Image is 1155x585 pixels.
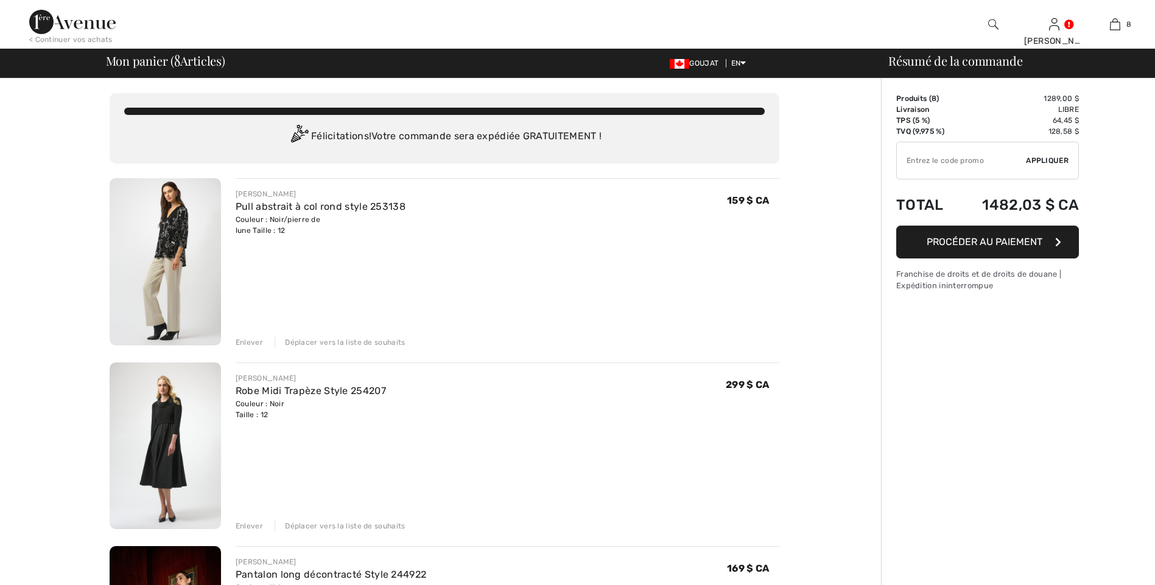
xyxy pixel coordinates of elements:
[311,130,602,142] font: Félicitations! Votre commande sera expédiée GRATUITEMENT !
[236,400,284,419] font: Couleur : Noir Taille : 12
[236,521,263,531] div: Enlever
[874,55,1148,67] div: Résumé de la commande
[896,126,957,137] td: TVQ (9,975 %)
[1085,17,1145,32] a: 8
[988,17,999,32] img: Rechercher sur le site Web
[236,556,426,567] div: [PERSON_NAME]
[896,104,957,115] td: Livraison
[896,226,1079,258] button: Procéder au paiement
[174,52,180,67] span: 8
[236,373,386,384] div: [PERSON_NAME]
[110,178,221,345] img: Pull abstrait à col rond style 253138
[1126,19,1131,30] span: 8
[726,379,769,390] span: 299 $ CA
[29,34,113,45] div: < Continuer vos achats
[1026,155,1069,166] span: Appliquer
[1049,17,1059,32] img: Mes infos
[1110,17,1120,32] img: Mon sac
[727,562,769,574] span: 169 $ CA
[897,142,1026,179] input: Promo code
[896,93,957,104] td: )
[236,337,263,348] div: Enlever
[1024,35,1084,47] div: [PERSON_NAME]
[236,569,426,580] a: Pantalon long décontracté Style 244922
[896,184,957,226] td: Total
[896,268,1079,291] div: Franchise de droits et de droits de douane | Expédition ininterrompue
[896,94,936,103] font: Produits (
[29,10,116,34] img: 1ère Avenue
[287,125,311,149] img: Congratulation2.svg
[275,521,405,531] div: Déplacer vers la liste de souhaits
[236,189,405,199] div: [PERSON_NAME]
[670,59,723,67] span: GOUJAT
[236,201,405,212] a: Pull abstrait à col rond style 253138
[670,59,689,69] img: Dollar canadien
[957,184,1079,226] td: 1482,03 $ CA
[927,236,1042,247] span: Procéder au paiement
[236,385,386,396] a: Robe Midi Trapèze Style 254207
[957,104,1079,115] td: Libre
[957,115,1079,126] td: 64,45 $
[727,195,769,206] span: 159 $ CA
[110,362,221,530] img: Robe Midi Trapèze Style 254207
[932,94,936,103] span: 8
[106,52,174,69] font: Mon panier (
[731,59,741,67] font: EN
[236,215,320,235] font: Couleur : Noir/pierre de lune Taille : 12
[275,337,405,348] div: Déplacer vers la liste de souhaits
[957,93,1079,104] td: 1289,00 $
[1049,18,1059,30] a: Sign In
[957,126,1079,137] td: 128,58 $
[896,115,957,126] td: TPS (5 %)
[180,52,225,69] font: Articles)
